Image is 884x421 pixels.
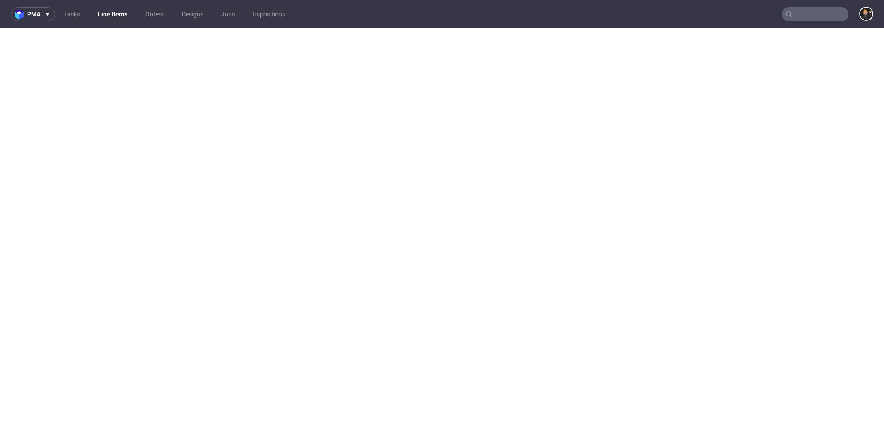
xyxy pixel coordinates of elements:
[59,7,85,21] a: Tasks
[11,7,55,21] button: pma
[27,11,40,17] span: pma
[216,7,240,21] a: Jobs
[247,7,291,21] a: Impositions
[860,8,872,20] img: Dominik Grosicki
[176,7,209,21] a: Designs
[92,7,133,21] a: Line Items
[140,7,169,21] a: Orders
[15,9,27,20] img: logo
